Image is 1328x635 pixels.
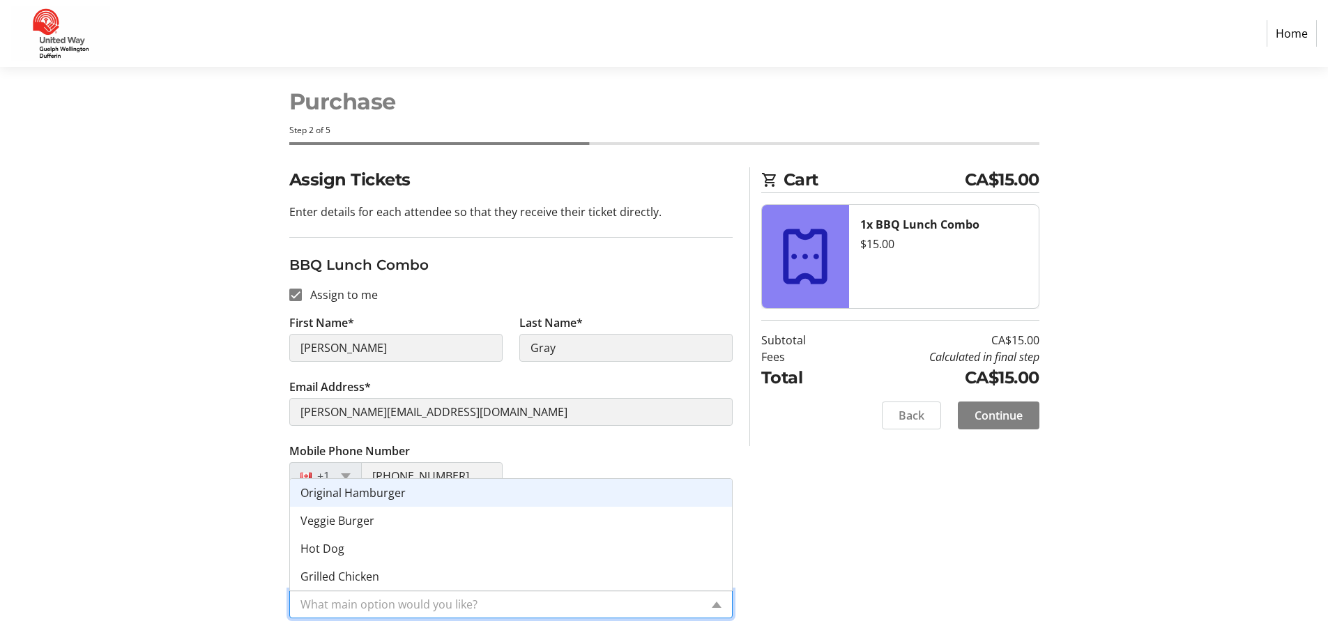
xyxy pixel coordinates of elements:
[302,286,378,303] label: Assign to me
[300,485,406,500] span: Original Hamburger
[361,462,503,490] input: (506) 234-5678
[899,407,924,424] span: Back
[975,407,1023,424] span: Continue
[289,167,733,192] h2: Assign Tickets
[958,401,1039,429] button: Continue
[289,124,1039,137] div: Step 2 of 5
[761,349,841,365] td: Fees
[289,443,410,459] label: Mobile Phone Number
[300,541,344,556] span: Hot Dog
[860,236,1028,252] div: $15.00
[300,569,379,584] span: Grilled Chicken
[11,6,110,61] img: United Way Guelph Wellington Dufferin's Logo
[1267,20,1317,47] a: Home
[289,254,733,275] h3: BBQ Lunch Combo
[300,513,374,528] span: Veggie Burger
[841,349,1039,365] td: Calculated in final step
[289,314,354,331] label: First Name*
[289,478,733,591] ng-dropdown-panel: Options list
[289,378,371,395] label: Email Address*
[965,167,1039,192] span: CA$15.00
[761,365,841,390] td: Total
[289,85,1039,118] h1: Purchase
[519,314,583,331] label: Last Name*
[784,167,965,192] span: Cart
[841,332,1039,349] td: CA$15.00
[882,401,941,429] button: Back
[289,204,733,220] p: Enter details for each attendee so that they receive their ticket directly.
[841,365,1039,390] td: CA$15.00
[860,217,979,232] strong: 1x BBQ Lunch Combo
[761,332,841,349] td: Subtotal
